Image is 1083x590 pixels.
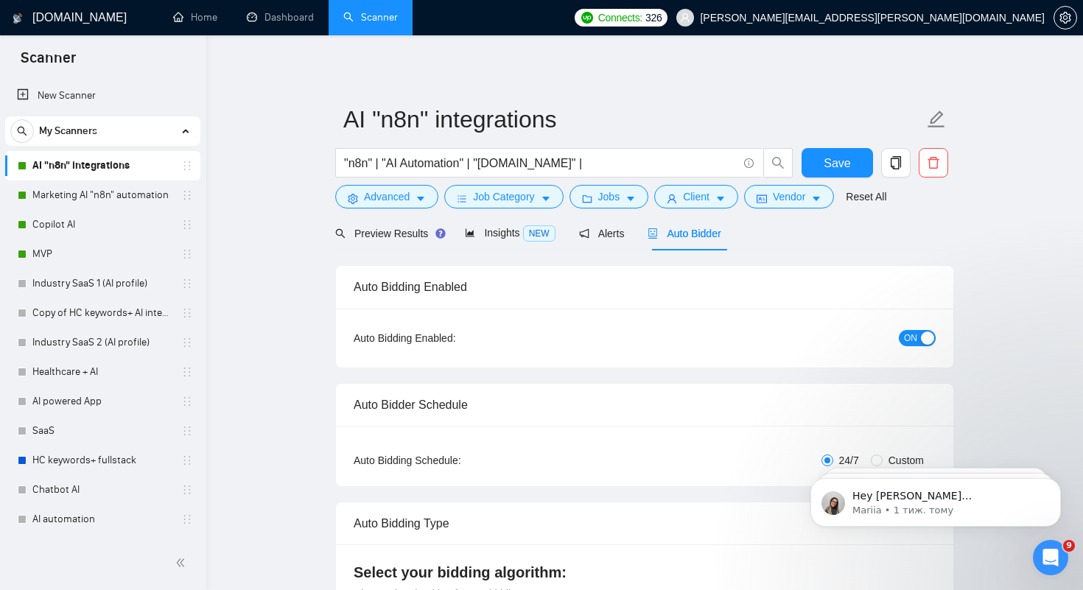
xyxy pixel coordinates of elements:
[354,502,936,544] div: Auto Bidding Type
[882,156,910,169] span: copy
[1063,540,1075,552] span: 9
[181,484,193,496] span: holder
[11,126,33,136] span: search
[32,446,172,475] a: HC keywords+ fullstack
[354,266,936,308] div: Auto Bidding Enabled
[904,330,917,346] span: ON
[32,505,172,534] a: AI automation
[181,454,193,466] span: holder
[581,12,593,24] img: upwork-logo.png
[10,119,34,143] button: search
[667,193,677,204] span: user
[846,189,886,205] a: Reset All
[683,189,709,205] span: Client
[344,154,737,172] input: Search Freelance Jobs...
[364,189,410,205] span: Advanced
[465,228,475,238] span: area-chart
[181,513,193,525] span: holder
[348,193,358,204] span: setting
[181,425,193,437] span: holder
[648,228,721,239] span: Auto Bidder
[17,81,189,110] a: New Scanner
[32,151,172,180] a: AI "n8n" integrations
[335,228,441,239] span: Preview Results
[39,116,97,146] span: My Scanners
[181,219,193,231] span: holder
[1054,6,1077,29] button: setting
[335,185,438,208] button: settingAdvancedcaret-down
[32,298,172,328] a: Copy of HC keywords+ AI integration
[32,269,172,298] a: Industry SaaS 1 (AI profile)
[473,189,534,205] span: Job Category
[64,57,254,70] p: Message from Mariia, sent 1 тиж. тому
[354,384,936,426] div: Auto Bidder Schedule
[744,185,834,208] button: idcardVendorcaret-down
[32,387,172,416] a: AI powered App
[32,180,172,210] a: Marketing AI "n8n" automation
[173,11,217,24] a: homeHome
[434,227,447,240] div: Tooltip anchor
[824,154,850,172] span: Save
[1054,12,1077,24] a: setting
[1033,540,1068,575] iframe: Intercom live chat
[927,110,946,129] span: edit
[919,148,948,178] button: delete
[715,193,726,204] span: caret-down
[645,10,662,26] span: 326
[757,193,767,204] span: idcard
[416,193,426,204] span: caret-down
[32,239,172,269] a: MVP
[764,156,792,169] span: search
[354,452,547,468] div: Auto Bidding Schedule:
[648,228,658,239] span: robot
[181,189,193,201] span: holder
[1054,12,1076,24] span: setting
[680,13,690,23] span: user
[181,307,193,319] span: holder
[32,210,172,239] a: Copilot AI
[579,228,589,239] span: notification
[32,357,172,387] a: Healthcare + AI
[598,10,642,26] span: Connects:
[181,396,193,407] span: holder
[32,416,172,446] a: SaaS
[744,158,754,168] span: info-circle
[343,11,398,24] a: searchScanner
[523,225,555,242] span: NEW
[181,337,193,348] span: holder
[32,475,172,505] a: Chatbot AI
[335,228,346,239] span: search
[763,148,793,178] button: search
[181,248,193,260] span: holder
[465,227,555,239] span: Insights
[582,193,592,204] span: folder
[181,366,193,378] span: holder
[9,47,88,78] span: Scanner
[881,148,911,178] button: copy
[181,278,193,289] span: holder
[625,193,636,204] span: caret-down
[802,148,873,178] button: Save
[5,81,200,110] li: New Scanner
[579,228,625,239] span: Alerts
[247,11,314,24] a: dashboardDashboard
[811,193,821,204] span: caret-down
[175,555,190,570] span: double-left
[788,447,1083,550] iframe: Intercom notifications повідомлення
[569,185,649,208] button: folderJobscaret-down
[354,562,936,583] h4: Select your bidding algorithm:
[354,330,547,346] div: Auto Bidding Enabled:
[457,193,467,204] span: bars
[919,156,947,169] span: delete
[598,189,620,205] span: Jobs
[773,189,805,205] span: Vendor
[13,7,23,30] img: logo
[444,185,563,208] button: barsJob Categorycaret-down
[32,534,172,563] a: AI general
[181,160,193,172] span: holder
[343,101,924,138] input: Scanner name...
[64,43,253,259] span: Hey [PERSON_NAME][EMAIL_ADDRESS][PERSON_NAME][DOMAIN_NAME], Looks like your Upwork agency Althera...
[654,185,738,208] button: userClientcaret-down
